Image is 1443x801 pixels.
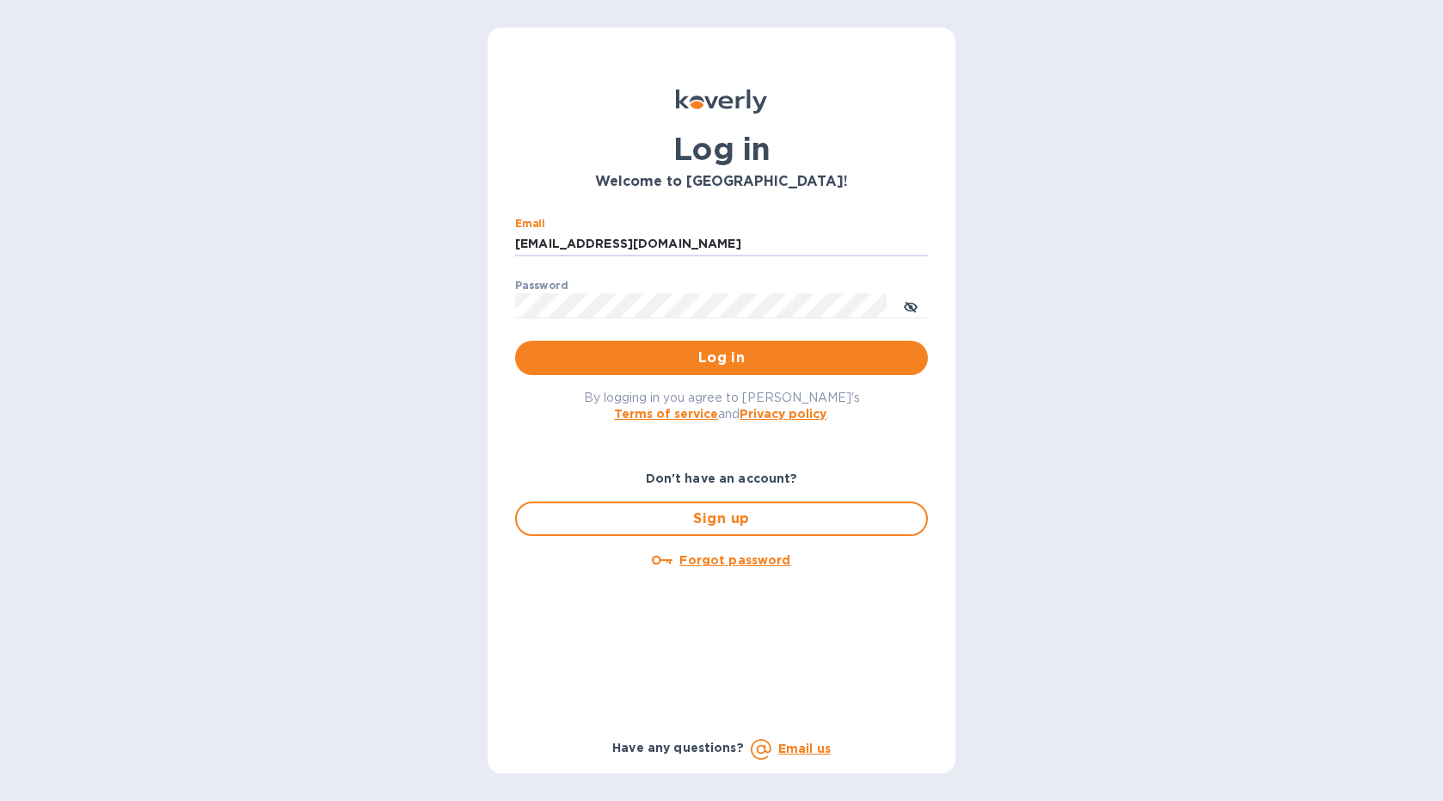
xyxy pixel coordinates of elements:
[893,288,928,323] button: toggle password visibility
[614,407,718,421] a: Terms of service
[529,348,914,368] span: Log in
[515,280,568,291] label: Password
[679,553,790,567] u: Forgot password
[515,131,928,167] h1: Log in
[515,174,928,190] h3: Welcome to [GEOGRAPHIC_DATA]!
[778,742,831,755] a: Email us
[515,341,928,375] button: Log in
[676,89,767,114] img: Koverly
[646,471,798,485] b: Don't have an account?
[584,391,860,421] span: By logging in you agree to [PERSON_NAME]'s and .
[515,219,545,229] label: Email
[515,502,928,536] button: Sign up
[531,508,912,529] span: Sign up
[740,407,826,421] a: Privacy policy
[612,741,744,755] b: Have any questions?
[515,231,928,257] input: Enter email address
